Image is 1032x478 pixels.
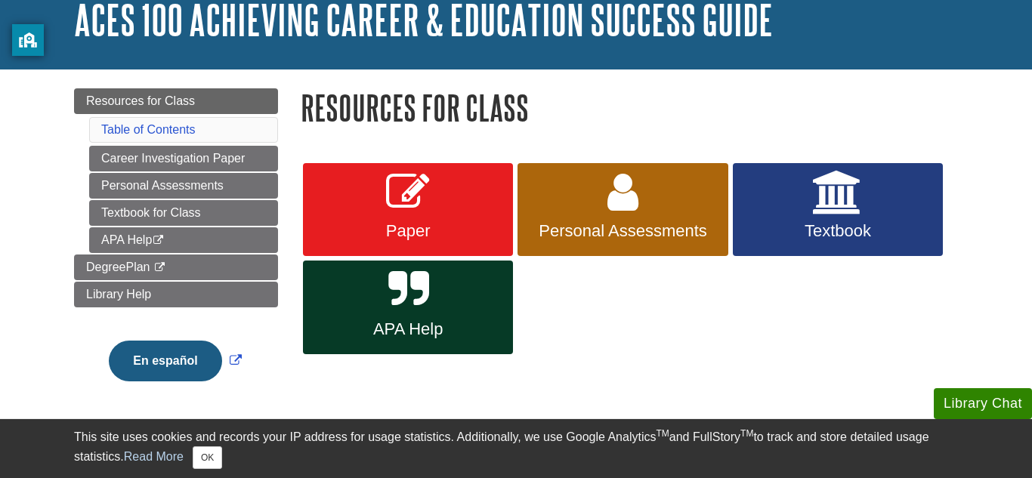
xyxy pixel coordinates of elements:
[744,221,932,241] span: Textbook
[86,94,195,107] span: Resources for Class
[74,282,278,307] a: Library Help
[733,163,943,257] a: Textbook
[529,221,716,241] span: Personal Assessments
[740,428,753,439] sup: TM
[89,146,278,171] a: Career Investigation Paper
[12,24,44,56] button: privacy banner
[193,446,222,469] button: Close
[314,221,502,241] span: Paper
[86,261,150,273] span: DegreePlan
[656,428,669,439] sup: TM
[89,173,278,199] a: Personal Assessments
[74,88,278,407] div: Guide Page Menu
[303,261,513,354] a: APA Help
[74,88,278,114] a: Resources for Class
[101,123,196,136] a: Table of Contents
[518,163,728,257] a: Personal Assessments
[105,354,245,367] a: Link opens in new window
[301,88,958,127] h1: Resources for Class
[109,341,221,381] button: En español
[124,450,184,463] a: Read More
[153,263,166,273] i: This link opens in a new window
[74,428,958,469] div: This site uses cookies and records your IP address for usage statistics. Additionally, we use Goo...
[152,236,165,245] i: This link opens in a new window
[303,163,513,257] a: Paper
[89,227,278,253] a: APA Help
[314,319,502,339] span: APA Help
[934,388,1032,419] button: Library Chat
[86,288,151,301] span: Library Help
[89,200,278,226] a: Textbook for Class
[74,254,278,280] a: DegreePlan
